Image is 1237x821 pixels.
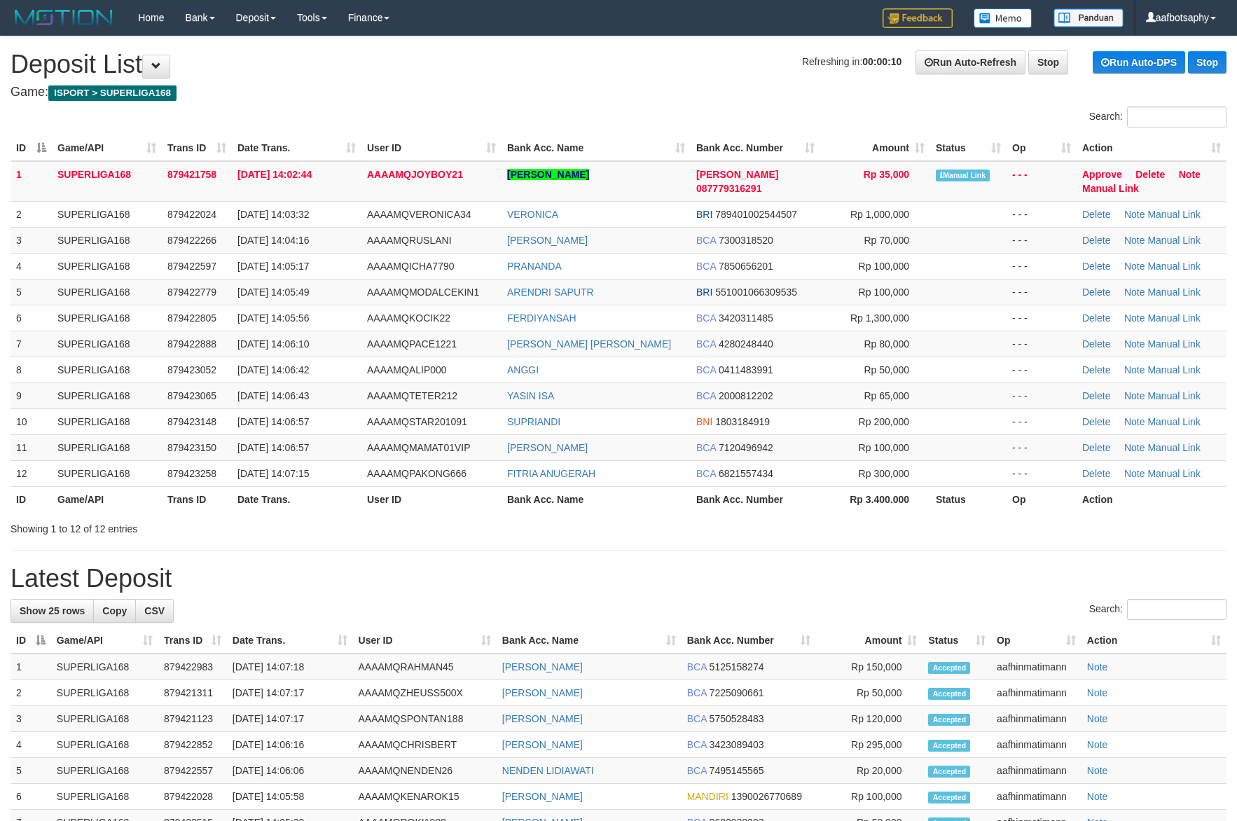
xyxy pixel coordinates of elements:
td: - - - [1007,331,1077,357]
span: [DATE] 14:05:56 [237,312,309,324]
a: Run Auto-Refresh [915,50,1025,74]
span: 879422805 [167,312,216,324]
span: AAAAMQVERONICA34 [367,209,471,220]
span: BCA [687,661,707,672]
span: Copy 087779316291 to clipboard [696,183,761,194]
a: Note [1087,739,1108,750]
img: panduan.png [1053,8,1124,27]
span: [DATE] 14:05:17 [237,261,309,272]
span: BCA [696,468,716,479]
td: SUPERLIGA168 [52,305,162,331]
td: 879422983 [158,654,227,680]
span: Copy 1803184919 to clipboard [715,416,770,427]
img: Feedback.jpg [883,8,953,28]
a: Note [1124,442,1145,453]
span: Copy 4280248440 to clipboard [719,338,773,350]
a: Stop [1188,51,1226,74]
span: Copy 0411483991 to clipboard [719,364,773,375]
td: SUPERLIGA168 [52,408,162,434]
span: 879423148 [167,416,216,427]
td: SUPERLIGA168 [51,732,158,758]
span: AAAAMQPAKONG666 [367,468,467,479]
span: BRI [696,287,712,298]
a: Manual Link [1147,312,1201,324]
td: 8 [11,357,52,382]
span: 879422597 [167,261,216,272]
a: Delete [1082,442,1110,453]
a: Note [1124,390,1145,401]
th: Trans ID [162,486,232,512]
span: Rp 65,000 [864,390,909,401]
td: 879421311 [158,680,227,706]
a: Manual Link [1147,442,1201,453]
td: 2 [11,680,51,706]
span: BCA [687,687,707,698]
span: Show 25 rows [20,605,85,616]
a: Manual Link [1147,468,1201,479]
a: FERDIYANSAH [507,312,576,324]
td: SUPERLIGA168 [51,758,158,784]
th: Game/API [52,486,162,512]
a: Copy [93,599,136,623]
span: AAAAMQKOCIK22 [367,312,450,324]
span: 879422024 [167,209,216,220]
a: [PERSON_NAME] [PERSON_NAME] [507,338,671,350]
span: Manually Linked [936,170,990,181]
a: Note [1124,468,1145,479]
td: [DATE] 14:05:58 [227,784,353,810]
td: SUPERLIGA168 [52,331,162,357]
a: Note [1124,416,1145,427]
a: [PERSON_NAME] [502,713,583,724]
td: AAAAMQRAHMAN45 [353,654,497,680]
td: - - - [1007,227,1077,253]
span: [DATE] 14:06:57 [237,416,309,427]
span: 879423150 [167,442,216,453]
span: Rp 70,000 [864,235,909,246]
a: Show 25 rows [11,599,94,623]
td: 879421123 [158,706,227,732]
td: SUPERLIGA168 [52,460,162,486]
strong: 00:00:10 [862,56,901,67]
span: Accepted [928,714,970,726]
a: Note [1087,765,1108,776]
span: Copy 789401002544507 to clipboard [715,209,797,220]
span: Rp 100,000 [859,287,909,298]
th: Bank Acc. Name: activate to sort column ascending [502,135,691,161]
a: Delete [1082,468,1110,479]
a: PRANANDA [507,261,562,272]
a: FITRIA ANUGERAH [507,468,595,479]
label: Search: [1089,599,1226,620]
span: 879422266 [167,235,216,246]
span: [DATE] 14:02:44 [237,169,312,180]
td: AAAAMQKENAROK15 [353,784,497,810]
a: Manual Link [1147,261,1201,272]
td: [DATE] 14:07:17 [227,680,353,706]
th: Trans ID: activate to sort column ascending [162,135,232,161]
a: CSV [135,599,174,623]
th: Amount: activate to sort column ascending [816,628,923,654]
td: 5 [11,279,52,305]
td: SUPERLIGA168 [51,784,158,810]
span: BCA [696,261,716,272]
span: [DATE] 14:06:43 [237,390,309,401]
span: 879423258 [167,468,216,479]
span: Copy 3420311485 to clipboard [719,312,773,324]
td: - - - [1007,434,1077,460]
th: Date Trans.: activate to sort column ascending [227,628,353,654]
td: 4 [11,732,51,758]
td: 4 [11,253,52,279]
h4: Game: [11,85,1226,99]
a: [PERSON_NAME] [502,739,583,750]
td: 12 [11,460,52,486]
td: Rp 295,000 [816,732,923,758]
td: - - - [1007,305,1077,331]
span: Copy 2000812202 to clipboard [719,390,773,401]
span: BCA [696,390,716,401]
td: 1 [11,654,51,680]
a: Note [1124,312,1145,324]
span: BCA [687,739,707,750]
span: BCA [687,713,707,724]
span: Copy 6821557434 to clipboard [719,468,773,479]
span: MANDIRI [687,791,728,802]
span: Copy 3423089403 to clipboard [710,739,764,750]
